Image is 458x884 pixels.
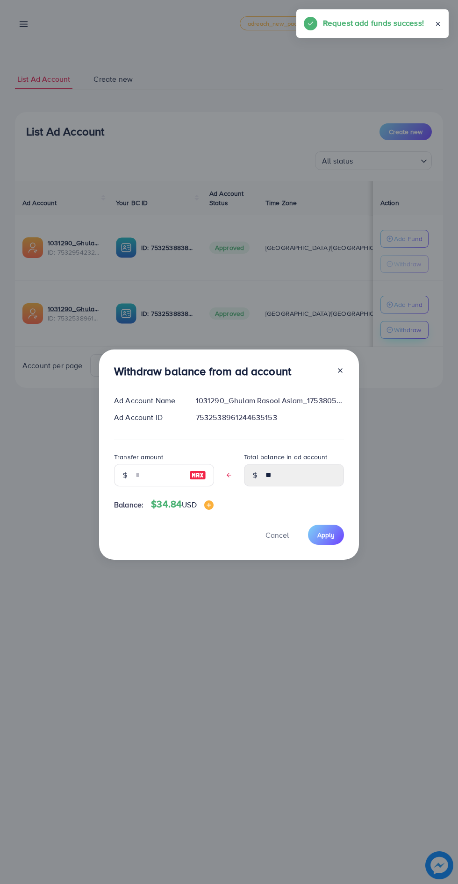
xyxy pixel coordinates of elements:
[308,525,344,545] button: Apply
[188,395,351,406] div: 1031290_Ghulam Rasool Aslam_1753805901568
[107,412,188,423] div: Ad Account ID
[188,412,351,423] div: 7532538961244635153
[114,452,163,462] label: Transfer amount
[114,499,143,510] span: Balance:
[114,364,291,378] h3: Withdraw balance from ad account
[317,530,335,540] span: Apply
[151,499,213,510] h4: $34.84
[323,17,424,29] h5: Request add funds success!
[204,500,214,510] img: image
[265,530,289,540] span: Cancel
[182,499,196,510] span: USD
[107,395,188,406] div: Ad Account Name
[244,452,327,462] label: Total balance in ad account
[189,470,206,481] img: image
[254,525,301,545] button: Cancel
